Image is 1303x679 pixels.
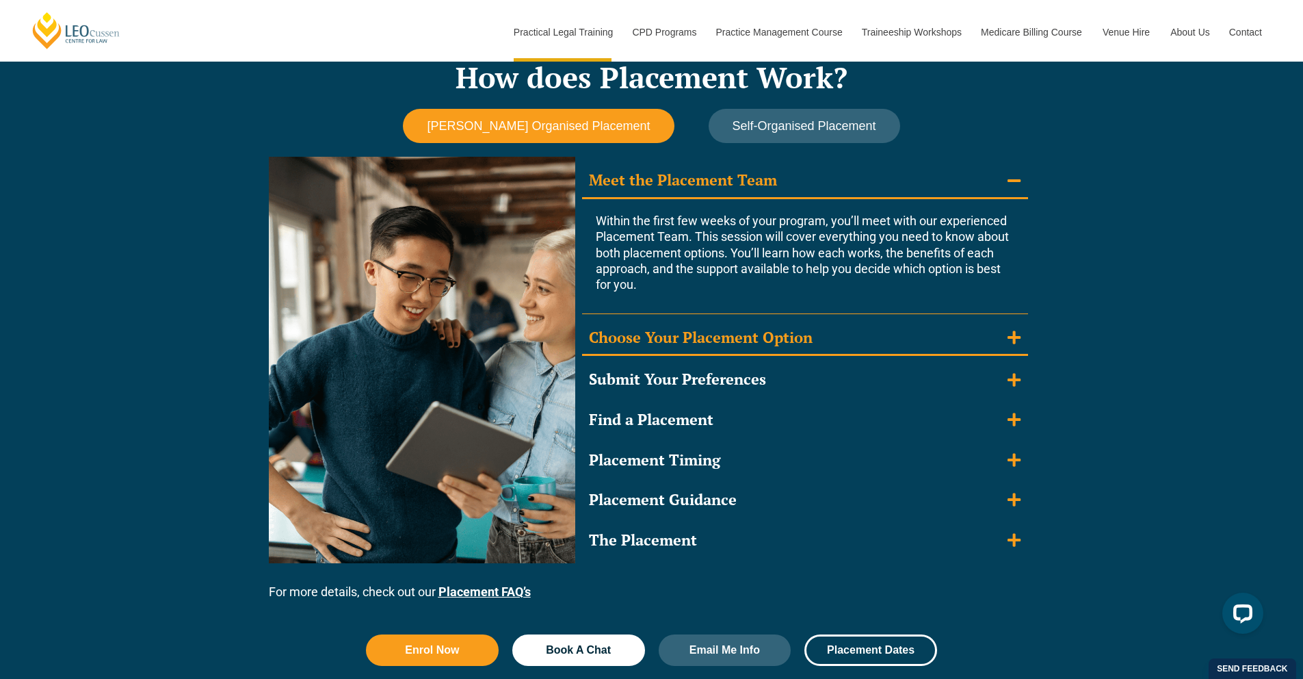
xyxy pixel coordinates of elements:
[405,645,459,656] span: Enrol Now
[582,321,1028,357] summary: Choose Your Placement Option
[622,3,705,62] a: CPD Programs
[582,524,1028,557] summary: The Placement
[689,645,760,656] span: Email Me Info
[589,410,713,430] div: Find a Placement
[852,3,971,62] a: Traineeship Workshops
[1092,3,1160,62] a: Venue Hire
[589,370,766,389] div: Submit Your Preferences
[1211,587,1269,645] iframe: LiveChat chat widget
[589,170,777,190] div: Meet the Placement Team
[589,490,737,510] div: Placement Guidance
[589,328,813,348] div: Choose Your Placement Option
[582,483,1028,517] summary: Placement Guidance
[582,444,1028,477] summary: Placement Timing
[366,635,499,666] a: Enrol Now
[827,645,914,656] span: Placement Dates
[31,11,122,50] a: [PERSON_NAME] Centre for Law
[589,450,720,470] div: Placement Timing
[582,403,1028,437] summary: Find a Placement
[659,635,791,666] a: Email Me Info
[262,109,1042,571] div: Tabs. Open items with Enter or Space, close with Escape and navigate using the Arrow keys.
[706,3,852,62] a: Practice Management Course
[582,164,1028,556] div: Accordion. Open links with Enter or Space, close with Escape, and navigate with Arrow Keys
[596,214,1009,292] span: Within the first few weeks of your program, you’ll meet with our experienced Placement Team. This...
[503,3,622,62] a: Practical Legal Training
[438,585,531,599] a: Placement FAQ’s
[427,119,650,133] span: [PERSON_NAME] Organised Placement
[512,635,645,666] a: Book A Chat
[582,164,1028,199] summary: Meet the Placement Team
[1160,3,1219,62] a: About Us
[733,119,876,133] span: Self-Organised Placement
[804,635,937,666] a: Placement Dates
[546,645,611,656] span: Book A Chat
[971,3,1092,62] a: Medicare Billing Course
[262,60,1042,94] h2: How does Placement Work?
[582,363,1028,396] summary: Submit Your Preferences
[589,530,697,550] div: The Placement
[1219,3,1272,62] a: Contact
[269,585,436,599] span: For more details, check out our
